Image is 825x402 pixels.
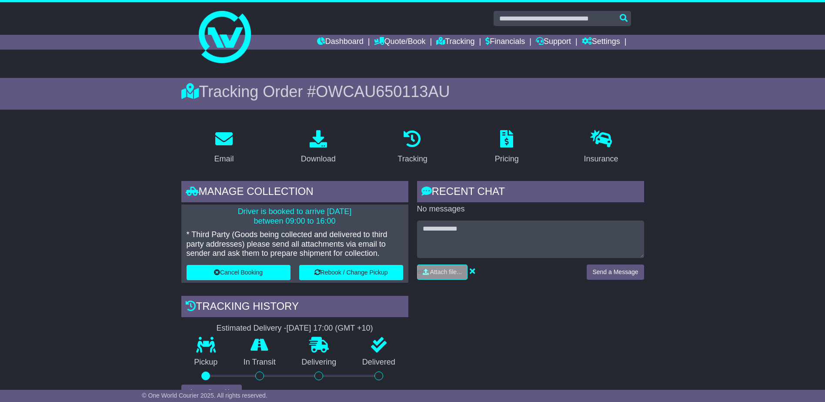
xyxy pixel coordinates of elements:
[187,207,403,226] p: Driver is booked to arrive [DATE] between 09:00 to 16:00
[316,83,450,100] span: OWCAU650113AU
[230,358,289,367] p: In Transit
[181,324,408,333] div: Estimated Delivery -
[536,35,571,50] a: Support
[181,385,242,400] button: View Full Tracking
[417,204,644,214] p: No messages
[392,127,433,168] a: Tracking
[181,181,408,204] div: Manage collection
[436,35,474,50] a: Tracking
[485,35,525,50] a: Financials
[208,127,239,168] a: Email
[582,35,620,50] a: Settings
[317,35,364,50] a: Dashboard
[287,324,373,333] div: [DATE] 17:00 (GMT +10)
[299,265,403,280] button: Rebook / Change Pickup
[349,358,408,367] p: Delivered
[181,296,408,319] div: Tracking history
[584,153,618,165] div: Insurance
[295,127,341,168] a: Download
[301,153,336,165] div: Download
[142,392,267,399] span: © One World Courier 2025. All rights reserved.
[214,153,234,165] div: Email
[489,127,524,168] a: Pricing
[187,230,403,258] p: * Third Party (Goods being collected and delivered to third party addresses) please send all atta...
[587,265,644,280] button: Send a Message
[181,358,231,367] p: Pickup
[495,153,519,165] div: Pricing
[181,82,644,101] div: Tracking Order #
[397,153,427,165] div: Tracking
[417,181,644,204] div: RECENT CHAT
[374,35,425,50] a: Quote/Book
[578,127,624,168] a: Insurance
[187,265,291,280] button: Cancel Booking
[289,358,350,367] p: Delivering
